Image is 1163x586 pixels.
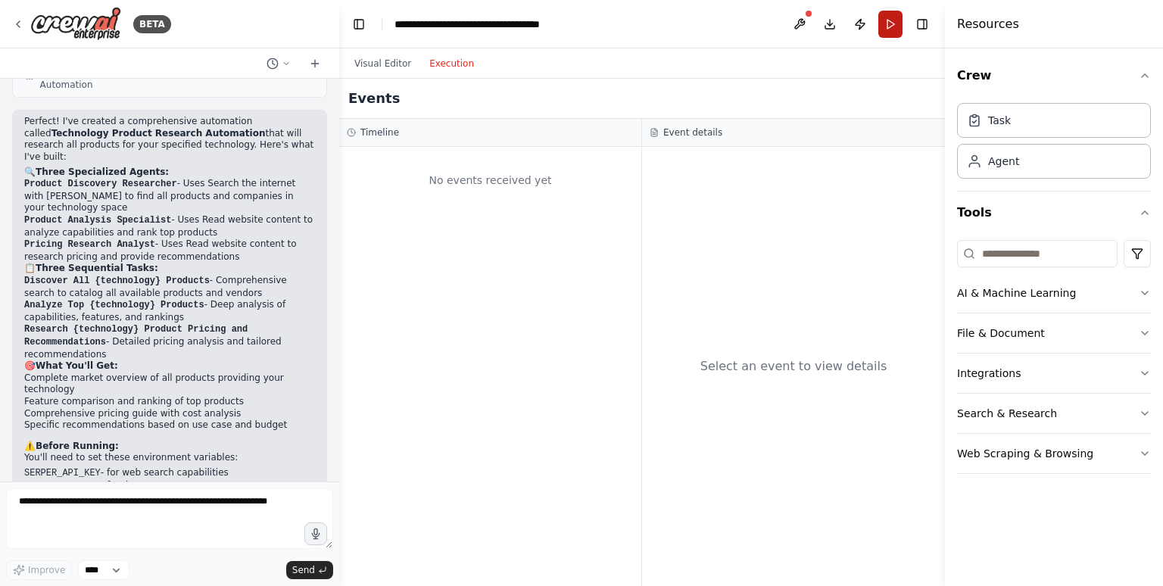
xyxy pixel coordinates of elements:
button: Web Scraping & Browsing [957,434,1151,473]
h3: Event details [663,126,722,139]
div: Select an event to view details [700,357,887,376]
button: Execution [420,55,483,73]
button: Click to speak your automation idea [304,522,327,545]
li: Complete market overview of all products providing your technology [24,372,315,396]
code: Research {technology} Product Pricing and Recommendations [24,324,248,348]
h4: Resources [957,15,1019,33]
p: Perfect! I've created a comprehensive automation called that will research all products for your ... [24,116,315,163]
button: Switch to previous chat [260,55,297,73]
h3: Timeline [360,126,399,139]
h2: 📋 [24,263,315,275]
div: Task [988,113,1011,128]
li: - Uses Read website content to research pricing and provide recommendations [24,238,315,263]
button: Improve [6,560,72,580]
button: Crew [957,55,1151,97]
span: Renaming project to Technology Product Research Automation [40,67,314,91]
h2: Events [348,88,400,109]
strong: Technology Product Research Automation [51,128,266,139]
strong: Before Running: [36,441,119,451]
button: Tools [957,192,1151,234]
h2: ⚠️ [24,441,315,453]
li: - Uses Read website content to analyze capabilities and rank top products [24,214,315,238]
div: Crew [957,97,1151,191]
span: Send [292,564,315,576]
div: Agent [988,154,1019,169]
code: Discover All {technology} Products [24,276,210,286]
strong: What You'll Get: [36,360,118,371]
li: Specific recommendations based on use case and budget [24,419,315,432]
img: Logo [30,7,121,41]
button: Start a new chat [303,55,327,73]
code: Analyze Top {technology} Products [24,300,204,310]
h2: 🎯 [24,360,315,372]
button: Integrations [957,354,1151,393]
strong: Three Specialized Agents: [36,167,169,177]
li: - Uses Search the internet with [PERSON_NAME] to find all products and companies in your technolo... [24,178,315,214]
button: Hide right sidebar [912,14,933,35]
button: Visual Editor [345,55,420,73]
li: Comprehensive pricing guide with cost analysis [24,408,315,420]
li: - Comprehensive search to catalog all available products and vendors [24,275,315,299]
p: You'll need to set these environment variables: [24,452,315,464]
li: - Detailed pricing analysis and tailored recommendations [24,323,315,360]
code: OPENAI_API_KEY [24,481,101,491]
button: Hide left sidebar [348,14,369,35]
h2: 🔍 [24,167,315,179]
code: SERPER_API_KEY [24,468,101,478]
nav: breadcrumb [394,17,565,32]
button: File & Document [957,313,1151,353]
code: Product Analysis Specialist [24,215,171,226]
strong: Three Sequential Tasks: [36,263,158,273]
code: Product Discovery Researcher [24,179,177,189]
li: - for web search capabilities [24,467,315,480]
button: Send [286,561,333,579]
li: - for the AI agents [24,480,315,493]
div: Tools [957,234,1151,486]
button: Search & Research [957,394,1151,433]
li: Feature comparison and ranking of top products [24,396,315,408]
div: No events received yet [347,154,634,206]
li: - Deep analysis of capabilities, features, and rankings [24,299,315,323]
span: Improve [28,564,65,576]
code: Pricing Research Analyst [24,239,155,250]
button: AI & Machine Learning [957,273,1151,313]
div: BETA [133,15,171,33]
